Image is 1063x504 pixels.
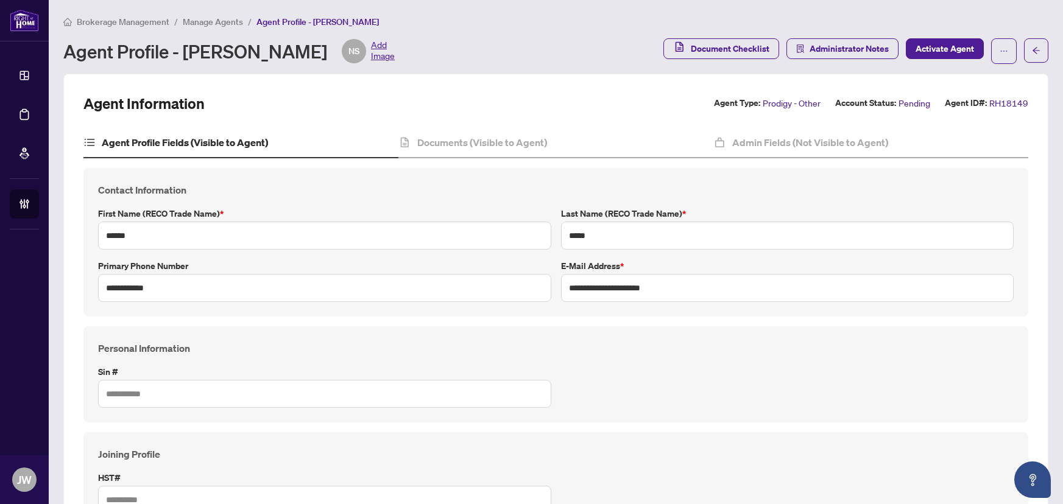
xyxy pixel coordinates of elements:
[10,9,39,32] img: logo
[810,39,889,58] span: Administrator Notes
[98,341,1014,355] h4: Personal Information
[714,96,760,110] label: Agent Type:
[256,16,379,27] span: Agent Profile - [PERSON_NAME]
[98,447,1014,461] h4: Joining Profile
[732,135,888,150] h4: Admin Fields (Not Visible to Agent)
[916,39,974,58] span: Activate Agent
[1000,47,1008,55] span: ellipsis
[663,38,779,59] button: Document Checklist
[98,365,551,379] label: Sin #
[417,135,547,150] h4: Documents (Visible to Agent)
[763,96,821,110] span: Prodigy - Other
[835,96,896,110] label: Account Status:
[561,259,1014,273] label: E-mail Address
[77,16,169,27] span: Brokerage Management
[691,39,769,58] span: Document Checklist
[102,135,268,150] h4: Agent Profile Fields (Visible to Agent)
[63,18,72,26] span: home
[98,207,551,220] label: First Name (RECO Trade Name)
[786,38,899,59] button: Administrator Notes
[63,39,395,63] div: Agent Profile - [PERSON_NAME]
[348,44,359,58] span: NS
[98,183,1014,197] h4: Contact Information
[183,16,243,27] span: Manage Agents
[945,96,987,110] label: Agent ID#:
[899,96,930,110] span: Pending
[989,96,1028,110] span: RH18149
[906,38,984,59] button: Activate Agent
[174,15,178,29] li: /
[371,39,395,63] span: Add Image
[17,471,32,488] span: JW
[796,44,805,53] span: solution
[248,15,252,29] li: /
[1032,46,1040,55] span: arrow-left
[98,259,551,273] label: Primary Phone Number
[83,94,205,113] h2: Agent Information
[1014,461,1051,498] button: Open asap
[561,207,1014,220] label: Last Name (RECO Trade Name)
[98,471,551,485] label: HST#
